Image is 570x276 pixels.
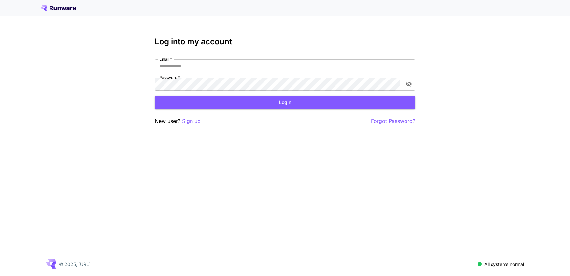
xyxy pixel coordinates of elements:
p: All systems normal [484,261,524,268]
label: Email [159,56,172,62]
button: Sign up [182,117,201,125]
button: Forgot Password? [371,117,415,125]
p: New user? [155,117,201,125]
button: toggle password visibility [403,78,415,90]
label: Password [159,75,180,80]
p: © 2025, [URL] [59,261,91,268]
h3: Log into my account [155,37,415,46]
button: Login [155,96,415,109]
